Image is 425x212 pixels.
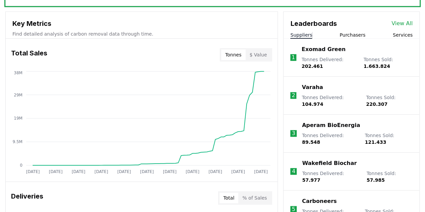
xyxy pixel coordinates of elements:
p: Tonnes Sold : [367,170,413,183]
span: 89.548 [302,139,320,145]
span: 57.985 [367,177,385,183]
tspan: [DATE] [163,169,177,174]
h3: Deliveries [11,191,43,205]
span: 202.461 [302,63,323,69]
tspan: 19M [14,116,23,121]
tspan: [DATE] [186,169,200,174]
tspan: [DATE] [26,169,40,174]
tspan: 38M [14,70,23,75]
tspan: 9.5M [13,139,23,144]
span: 57.977 [302,177,320,183]
h3: Key Metrics [12,18,271,29]
button: Tonnes [221,49,245,60]
p: 2 [292,91,295,99]
button: Purchasers [340,32,366,38]
h3: Leaderboards [290,18,337,29]
p: 1 [292,53,295,61]
p: Find detailed analysis of carbon removal data through time. [12,31,271,37]
a: View All [391,19,413,28]
p: Tonnes Delivered : [302,170,360,183]
a: Varaha [302,83,323,91]
span: 121.433 [365,139,386,145]
p: 3 [292,129,295,137]
p: Tonnes Delivered : [302,94,359,108]
button: Suppliers [290,32,312,38]
tspan: 29M [14,92,23,97]
a: Wakefield Biochar [302,159,356,167]
p: Tonnes Delivered : [302,132,358,145]
a: Exomad Green [302,45,346,53]
tspan: [DATE] [140,169,154,174]
p: Tonnes Sold : [366,94,413,108]
p: Tonnes Sold : [365,132,413,145]
button: Total [219,193,239,203]
a: Carboneers [302,197,337,205]
tspan: [DATE] [117,169,131,174]
p: Tonnes Delivered : [302,56,357,70]
button: Services [393,32,413,38]
tspan: [DATE] [94,169,108,174]
button: $ Value [246,49,271,60]
p: 4 [292,167,295,175]
tspan: [DATE] [72,169,85,174]
tspan: [DATE] [209,169,222,174]
span: 104.974 [302,101,323,107]
tspan: [DATE] [231,169,245,174]
tspan: [DATE] [49,169,63,174]
span: 220.307 [366,101,387,107]
p: Tonnes Sold : [364,56,413,70]
tspan: 0 [20,163,23,168]
a: Aperam BioEnergia [302,121,360,129]
h3: Total Sales [11,48,47,61]
tspan: [DATE] [254,169,268,174]
span: 1.663.824 [364,63,390,69]
button: % of Sales [238,193,271,203]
